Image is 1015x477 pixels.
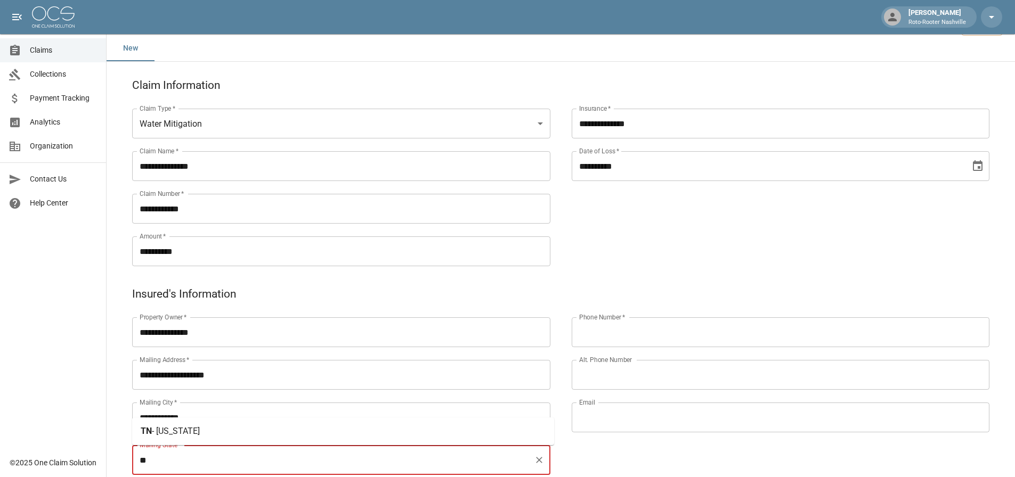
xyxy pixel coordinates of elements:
button: open drawer [6,6,28,28]
p: Roto-Rooter Nashville [908,18,966,27]
span: Claims [30,45,98,56]
div: dynamic tabs [107,36,1015,61]
span: Payment Tracking [30,93,98,104]
label: Alt. Phone Number [579,355,632,364]
label: Claim Name [140,146,178,155]
label: Date of Loss [579,146,619,155]
span: TN [141,426,152,436]
label: Claim Number [140,189,184,198]
button: New [107,36,155,61]
div: © 2025 One Claim Solution [10,457,96,468]
label: Amount [140,232,166,241]
button: Choose date, selected date is Sep 12, 2025 [967,155,988,177]
span: Contact Us [30,174,98,185]
div: [PERSON_NAME] [904,7,970,27]
span: Help Center [30,198,98,209]
label: Mailing City [140,398,177,407]
label: Email [579,398,595,407]
img: ocs-logo-white-transparent.png [32,6,75,28]
label: Claim Type [140,104,175,113]
span: Analytics [30,117,98,128]
div: Water Mitigation [132,109,550,138]
button: Clear [532,453,547,467]
label: Mailing Address [140,355,189,364]
label: Insurance [579,104,611,113]
span: - [US_STATE] [152,426,200,436]
span: Organization [30,141,98,152]
span: Collections [30,69,98,80]
label: Phone Number [579,312,625,322]
label: Property Owner [140,312,187,322]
